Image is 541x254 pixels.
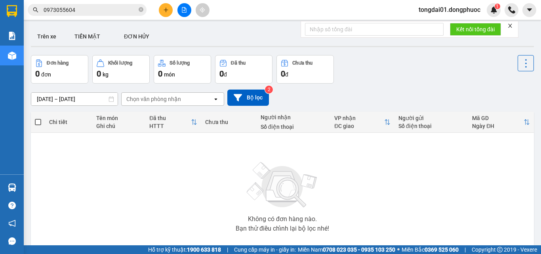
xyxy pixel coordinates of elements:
[231,60,246,66] div: Đã thu
[450,23,501,36] button: Kết nối tổng đài
[31,93,118,105] input: Select a date range.
[472,123,524,129] div: Ngày ĐH
[465,245,466,254] span: |
[334,123,384,129] div: ĐC giao
[425,246,459,253] strong: 0369 525 060
[261,124,326,130] div: Số điện thoại
[35,69,40,78] span: 0
[276,55,334,84] button: Chưa thu0đ
[285,71,288,78] span: đ
[44,6,137,14] input: Tìm tên, số ĐT hoặc mã đơn
[7,5,17,17] img: logo-vxr
[8,220,16,227] span: notification
[170,60,190,66] div: Số lượng
[323,246,395,253] strong: 0708 023 035 - 0935 103 250
[148,245,221,254] span: Hỗ trợ kỹ thuật:
[200,7,205,13] span: aim
[507,23,513,29] span: close
[495,4,500,9] sup: 1
[8,202,16,209] span: question-circle
[149,123,190,129] div: HTTT
[41,71,51,78] span: đơn
[158,69,162,78] span: 0
[472,115,524,121] div: Mã GD
[305,23,444,36] input: Nhập số tổng đài
[139,6,143,14] span: close-circle
[49,119,88,125] div: Chi tiết
[261,114,326,120] div: Người nhận
[402,245,459,254] span: Miền Bắc
[8,237,16,245] span: message
[74,33,100,40] span: TIỀN MẶT
[163,7,169,13] span: plus
[149,115,190,121] div: Đã thu
[8,32,16,40] img: solution-icon
[227,245,228,254] span: |
[497,247,503,252] span: copyright
[330,112,394,133] th: Toggle SortBy
[205,119,253,125] div: Chưa thu
[522,3,536,17] button: caret-down
[145,112,201,133] th: Toggle SortBy
[236,225,329,232] div: Bạn thử điều chỉnh lại bộ lọc nhé!
[224,71,227,78] span: đ
[47,60,69,66] div: Đơn hàng
[292,60,312,66] div: Chưa thu
[196,3,210,17] button: aim
[187,246,221,253] strong: 1900 633 818
[8,52,16,60] img: warehouse-icon
[8,183,16,192] img: warehouse-icon
[490,6,497,13] img: icon-new-feature
[397,248,400,251] span: ⚪️
[234,245,296,254] span: Cung cấp máy in - giấy in:
[33,7,38,13] span: search
[248,216,317,222] div: Không có đơn hàng nào.
[124,33,149,40] span: ĐƠN HỦY
[243,157,322,213] img: svg+xml;base64,PHN2ZyBjbGFzcz0ibGlzdC1wbHVnX19zdmciIHhtbG5zPSJodHRwOi8vd3d3LnczLm9yZy8yMDAwL3N2Zy...
[164,71,175,78] span: món
[177,3,191,17] button: file-add
[412,5,487,15] span: tongdai01.dongphuoc
[215,55,272,84] button: Đã thu0đ
[31,27,63,46] button: Trên xe
[139,7,143,12] span: close-circle
[159,3,173,17] button: plus
[219,69,224,78] span: 0
[126,95,181,103] div: Chọn văn phòng nhận
[526,6,533,13] span: caret-down
[227,90,269,106] button: Bộ lọc
[334,115,384,121] div: VP nhận
[496,4,499,9] span: 1
[281,69,285,78] span: 0
[31,55,88,84] button: Đơn hàng0đơn
[265,86,273,94] sup: 2
[468,112,534,133] th: Toggle SortBy
[181,7,187,13] span: file-add
[103,71,109,78] span: kg
[108,60,132,66] div: Khối lượng
[154,55,211,84] button: Số lượng0món
[96,123,142,129] div: Ghi chú
[213,96,219,102] svg: open
[298,245,395,254] span: Miền Nam
[398,115,464,121] div: Người gửi
[92,55,150,84] button: Khối lượng0kg
[96,115,142,121] div: Tên món
[456,25,495,34] span: Kết nối tổng đài
[97,69,101,78] span: 0
[508,6,515,13] img: phone-icon
[398,123,464,129] div: Số điện thoại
